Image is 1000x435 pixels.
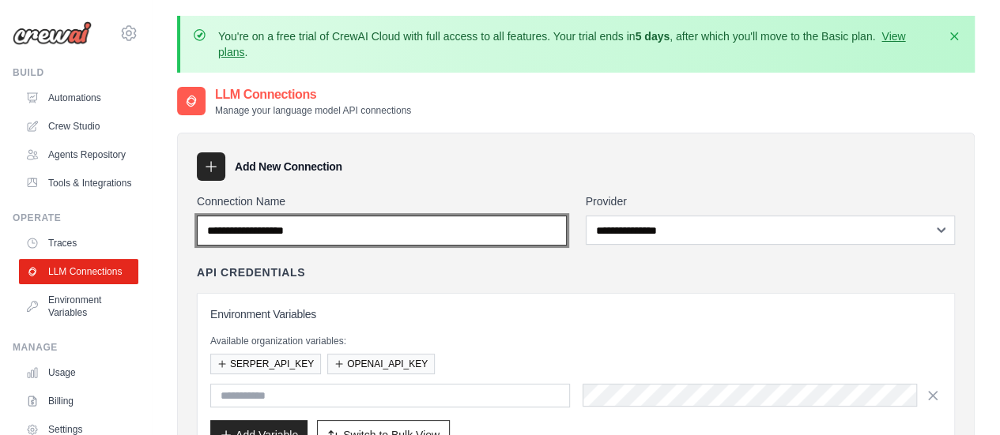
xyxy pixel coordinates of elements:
[13,66,138,79] div: Build
[210,306,942,322] h3: Environment Variables
[210,335,942,347] p: Available organization variables:
[235,159,342,174] h3: Add New Connection
[19,142,138,167] a: Agents Repository
[19,259,138,284] a: LLM Connections
[215,104,411,117] p: Manage your language model API connections
[19,388,138,414] a: Billing
[19,287,138,325] a: Environment Variables
[218,28,937,60] p: You're on a free trial of CrewAI Cloud with full access to all features. Your trial ends in , aft...
[215,85,411,104] h2: LLM Connections
[327,354,435,374] button: OPENAI_API_KEY
[197,193,567,209] label: Connection Name
[19,171,138,196] a: Tools & Integrations
[19,114,138,139] a: Crew Studio
[197,264,305,280] h4: API Credentials
[19,231,138,256] a: Traces
[586,193,956,209] label: Provider
[210,354,321,374] button: SERPER_API_KEY
[13,21,92,45] img: Logo
[13,341,138,354] div: Manage
[19,360,138,385] a: Usage
[635,30,670,43] strong: 5 days
[19,85,138,111] a: Automations
[13,212,138,224] div: Operate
